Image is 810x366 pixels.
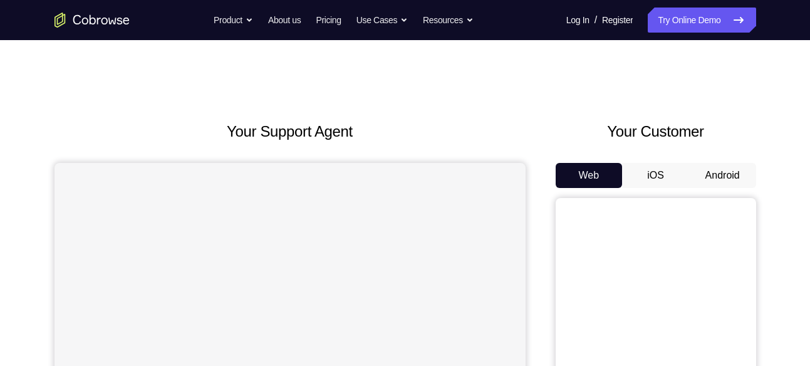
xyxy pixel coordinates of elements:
[316,8,341,33] a: Pricing
[689,163,756,188] button: Android
[55,120,526,143] h2: Your Support Agent
[602,8,633,33] a: Register
[622,163,689,188] button: iOS
[566,8,589,33] a: Log In
[55,13,130,28] a: Go to the home page
[214,8,253,33] button: Product
[268,8,301,33] a: About us
[423,8,474,33] button: Resources
[356,8,408,33] button: Use Cases
[595,13,597,28] span: /
[556,120,756,143] h2: Your Customer
[648,8,755,33] a: Try Online Demo
[556,163,623,188] button: Web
